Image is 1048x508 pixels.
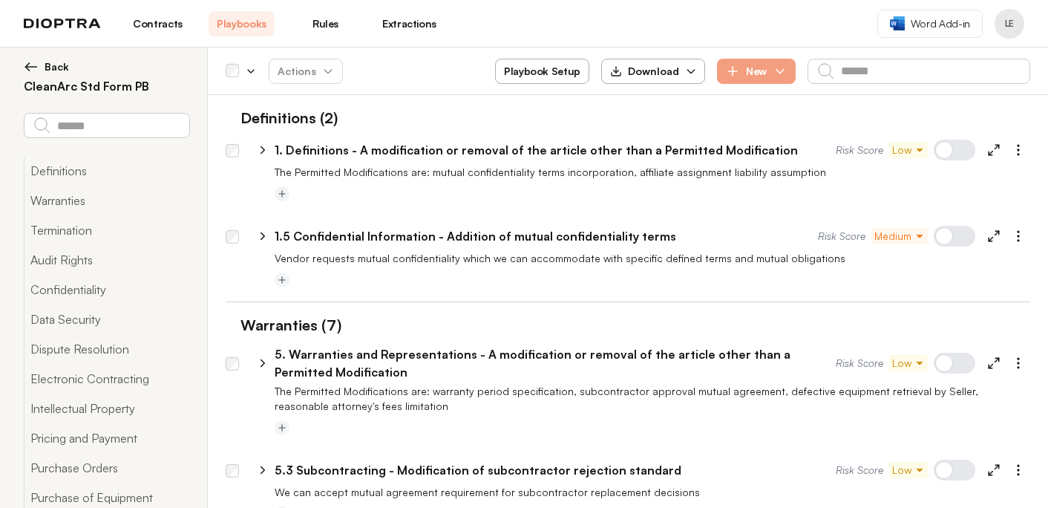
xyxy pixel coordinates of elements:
[24,394,189,423] button: Intellectual Property
[275,227,676,245] p: 1.5 Confidential Information - Addition of mutual confidentiality terms
[209,11,275,36] a: Playbooks
[226,314,341,336] h1: Warranties (7)
[890,16,905,30] img: word
[275,165,1030,180] p: The Permitted Modifications are: mutual confidentiality terms incorporation, affiliate assignment...
[911,16,970,31] span: Word Add-in
[892,463,925,478] span: Low
[24,364,189,394] button: Electronic Contracting
[24,77,189,95] h2: CleanArc Std Form PB
[24,186,189,215] button: Warranties
[610,64,679,79] div: Download
[24,156,189,186] button: Definitions
[275,141,798,159] p: 1. Definitions - A modification or removal of the article other than a Permitted Modification
[45,59,69,74] span: Back
[495,59,589,84] button: Playbook Setup
[24,215,189,245] button: Termination
[269,59,343,84] button: Actions
[889,355,928,371] button: Low
[818,229,865,244] span: Risk Score
[24,453,189,483] button: Purchase Orders
[24,245,189,275] button: Audit Rights
[275,384,1030,414] p: The Permitted Modifications are: warranty period specification, subcontractor approval mutual agr...
[836,356,883,371] span: Risk Score
[226,107,338,129] h1: Definitions (2)
[24,305,189,334] button: Data Security
[125,11,191,36] a: Contracts
[376,11,442,36] a: Extractions
[24,59,39,74] img: left arrow
[275,345,836,381] p: 5. Warranties and Representations - A modification or removal of the article other than a Permitt...
[275,273,289,287] button: Add tag
[266,58,346,85] span: Actions
[275,420,289,435] button: Add tag
[836,143,883,157] span: Risk Score
[892,356,925,371] span: Low
[275,186,289,201] button: Add tag
[292,11,358,36] a: Rules
[275,251,1030,266] p: Vendor requests mutual confidentiality which we can accommodate with specific defined terms and m...
[874,229,925,244] span: Medium
[995,9,1024,39] button: Profile menu
[877,10,983,38] a: Word Add-in
[889,142,928,158] button: Low
[275,461,681,479] p: 5.3 Subcontracting - Modification of subcontractor rejection standard
[24,275,189,305] button: Confidentiality
[24,19,101,29] img: logo
[601,59,705,84] button: Download
[889,462,928,478] button: Low
[836,463,883,478] span: Risk Score
[275,485,1030,500] p: We can accept mutual agreement requirement for subcontractor replacement decisions
[871,228,928,244] button: Medium
[892,143,925,157] span: Low
[717,59,796,84] button: New
[24,334,189,364] button: Dispute Resolution
[24,59,189,74] button: Back
[24,423,189,453] button: Pricing and Payment
[226,65,239,78] div: Select all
